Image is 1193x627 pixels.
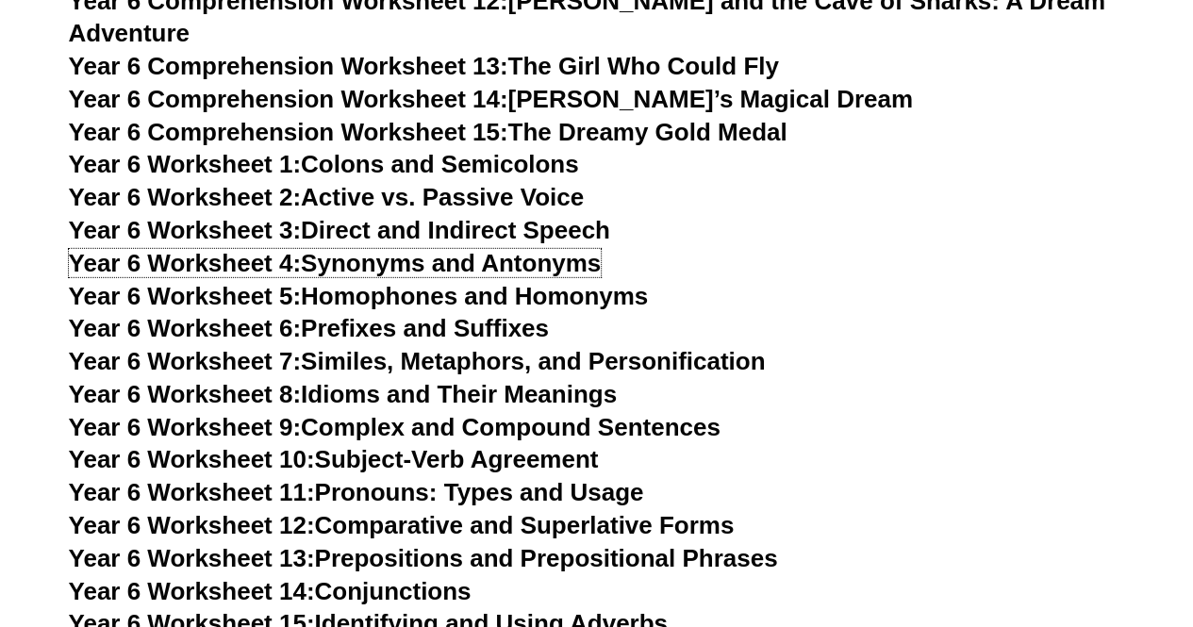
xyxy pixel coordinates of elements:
[69,347,766,375] a: Year 6 Worksheet 7:Similes, Metaphors, and Personification
[69,413,302,441] span: Year 6 Worksheet 9:
[69,150,302,178] span: Year 6 Worksheet 1:
[69,282,649,310] a: Year 6 Worksheet 5:Homophones and Homonyms
[69,249,302,277] span: Year 6 Worksheet 4:
[69,445,315,473] span: Year 6 Worksheet 10:
[69,577,472,605] a: Year 6 Worksheet 14:Conjunctions
[69,314,302,342] span: Year 6 Worksheet 6:
[69,183,584,211] a: Year 6 Worksheet 2:Active vs. Passive Voice
[879,414,1193,627] iframe: Chat Widget
[69,413,721,441] a: Year 6 Worksheet 9:Complex and Compound Sentences
[69,445,599,473] a: Year 6 Worksheet 10:Subject-Verb Agreement
[69,85,508,113] span: Year 6 Comprehension Worksheet 14:
[69,150,579,178] a: Year 6 Worksheet 1:Colons and Semicolons
[69,347,302,375] span: Year 6 Worksheet 7:
[69,118,508,146] span: Year 6 Comprehension Worksheet 15:
[69,183,302,211] span: Year 6 Worksheet 2:
[69,380,302,408] span: Year 6 Worksheet 8:
[69,249,602,277] a: Year 6 Worksheet 4:Synonyms and Antonyms
[69,478,315,506] span: Year 6 Worksheet 11:
[69,216,610,244] a: Year 6 Worksheet 3:Direct and Indirect Speech
[69,52,508,80] span: Year 6 Comprehension Worksheet 13:
[69,314,549,342] a: Year 6 Worksheet 6:Prefixes and Suffixes
[69,282,302,310] span: Year 6 Worksheet 5:
[69,511,735,539] a: Year 6 Worksheet 12:Comparative and Superlative Forms
[69,85,913,113] a: Year 6 Comprehension Worksheet 14:[PERSON_NAME]’s Magical Dream
[69,380,617,408] a: Year 6 Worksheet 8:Idioms and Their Meanings
[69,478,644,506] a: Year 6 Worksheet 11:Pronouns: Types and Usage
[69,544,315,572] span: Year 6 Worksheet 13:
[69,544,778,572] a: Year 6 Worksheet 13:Prepositions and Prepositional Phrases
[69,52,779,80] a: Year 6 Comprehension Worksheet 13:The Girl Who Could Fly
[69,577,315,605] span: Year 6 Worksheet 14:
[69,511,315,539] span: Year 6 Worksheet 12:
[69,216,302,244] span: Year 6 Worksheet 3:
[69,118,787,146] a: Year 6 Comprehension Worksheet 15:The Dreamy Gold Medal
